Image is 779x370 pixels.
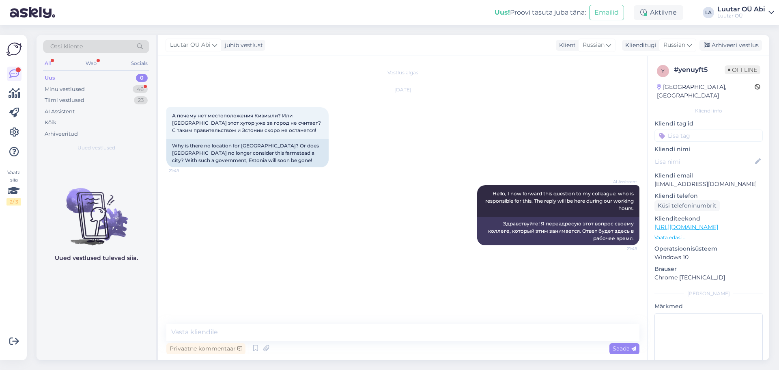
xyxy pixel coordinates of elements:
div: Proovi tasuta juba täna: [495,8,586,17]
input: Lisa tag [654,130,763,142]
div: Arhiveeritud [45,130,78,138]
div: Arhiveeri vestlus [699,40,762,51]
div: Web [84,58,98,69]
p: Uued vestlused tulevad siia. [55,254,138,262]
p: Vaata edasi ... [654,234,763,241]
img: No chats [37,173,156,247]
p: Kliendi tag'id [654,119,763,128]
a: [URL][DOMAIN_NAME] [654,223,718,231]
div: 46 [133,85,148,93]
p: Chrome [TECHNICAL_ID] [654,273,763,282]
p: Brauser [654,265,763,273]
div: 2 / 3 [6,198,21,206]
p: Windows 10 [654,253,763,262]
p: [EMAIL_ADDRESS][DOMAIN_NAME] [654,180,763,188]
div: Aktiivne [634,5,683,20]
a: Luutar OÜ AbiLuutar OÜ [717,6,774,19]
div: All [43,58,52,69]
img: Askly Logo [6,41,22,57]
p: Kliendi email [654,171,763,180]
p: Kliendi telefon [654,192,763,200]
div: Vestlus algas [166,69,639,76]
div: [PERSON_NAME] [654,290,763,297]
p: Kliendi nimi [654,145,763,154]
span: Hello, I now forward this question to my colleague, who is responsible for this. The reply will b... [485,190,635,211]
div: Tiimi vestlused [45,96,84,104]
div: Klient [556,41,576,50]
button: Emailid [589,5,624,20]
span: y [661,68,665,74]
div: Why is there no location for [GEOGRAPHIC_DATA]? Or does [GEOGRAPHIC_DATA] no longer consider this... [166,139,329,167]
b: Uus! [495,9,510,16]
span: AI Assistent [607,179,637,185]
span: 21:48 [169,168,199,174]
div: Luutar OÜ [717,13,765,19]
input: Lisa nimi [655,157,753,166]
p: Märkmed [654,302,763,311]
span: Luutar OÜ Abi [170,41,211,50]
p: Klienditeekond [654,214,763,223]
div: Vaata siia [6,169,21,206]
div: Kliendi info [654,107,763,115]
div: Kõik [45,119,56,127]
div: Luutar OÜ Abi [717,6,765,13]
div: Klienditugi [622,41,656,50]
div: juhib vestlust [222,41,263,50]
div: [DATE] [166,86,639,93]
div: Socials [129,58,149,69]
span: Uued vestlused [77,144,115,151]
div: # yenuyft5 [674,65,725,75]
span: Russian [663,41,685,50]
div: 0 [136,74,148,82]
div: Minu vestlused [45,85,85,93]
span: Offline [725,65,760,74]
div: Здравствуйте! Я переадресую этот вопрос своему коллеге, который этим занимается. Ответ будет здес... [477,217,639,245]
div: Küsi telefoninumbrit [654,200,720,211]
div: 23 [134,96,148,104]
div: Privaatne kommentaar [166,343,245,354]
div: LA [703,7,714,18]
span: Russian [583,41,605,50]
div: [GEOGRAPHIC_DATA], [GEOGRAPHIC_DATA] [657,83,755,100]
p: Operatsioonisüsteem [654,245,763,253]
div: Uus [45,74,55,82]
span: А почему нет местоположения Кивиыли? Или [GEOGRAPHIC_DATA] этот хутор уже за город не считает? С ... [172,113,322,133]
span: 21:48 [607,246,637,252]
div: AI Assistent [45,108,75,116]
span: Saada [613,345,636,352]
span: Otsi kliente [50,42,83,51]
